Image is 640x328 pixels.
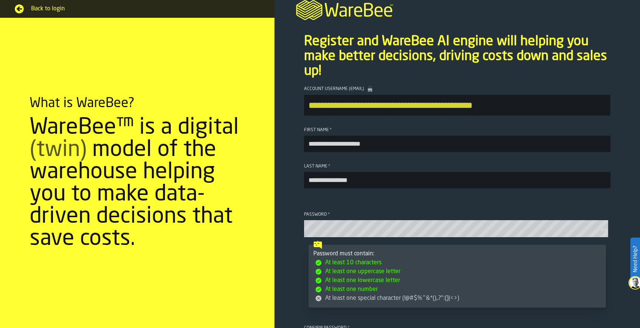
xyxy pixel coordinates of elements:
[30,117,245,250] div: WareBee™ is a digital model of the warehouse helping you to make data-driven decisions that save ...
[31,4,260,13] span: Back to login
[304,212,610,217] div: Password
[15,4,260,13] a: Back to login
[304,127,610,133] div: First Name
[304,95,610,116] input: button-toolbar-Account Username (Email)
[304,86,610,116] label: button-toolbar-Account Username (Email)
[304,34,610,79] p: Register and WareBee AI engine will helping you make better decisions, driving costs down and sal...
[304,127,610,152] label: button-toolbar-First Name
[304,86,610,92] div: Account Username (Email)
[328,164,330,169] span: Required
[315,258,601,267] li: At least 10 characters
[304,172,610,188] input: button-toolbar-Last Name
[304,212,610,237] label: button-toolbar-Password
[315,294,601,303] li: At least one special character (!@#$%^&*(),.?":{}|<>)
[304,136,610,152] input: button-toolbar-First Name
[313,249,601,303] div: Password must contain:
[315,267,601,276] li: At least one uppercase letter
[315,276,601,285] li: At least one lowercase letter
[600,226,609,233] button: button-toolbar-Password
[631,238,639,280] label: Need Help?
[330,127,332,133] span: Required
[304,164,610,169] div: Last Name
[30,96,134,111] div: What is WareBee?
[304,220,608,237] input: button-toolbar-Password
[304,164,610,188] label: button-toolbar-Last Name
[328,212,330,217] span: Required
[315,285,601,294] li: At least one number
[30,139,87,161] span: (twin)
